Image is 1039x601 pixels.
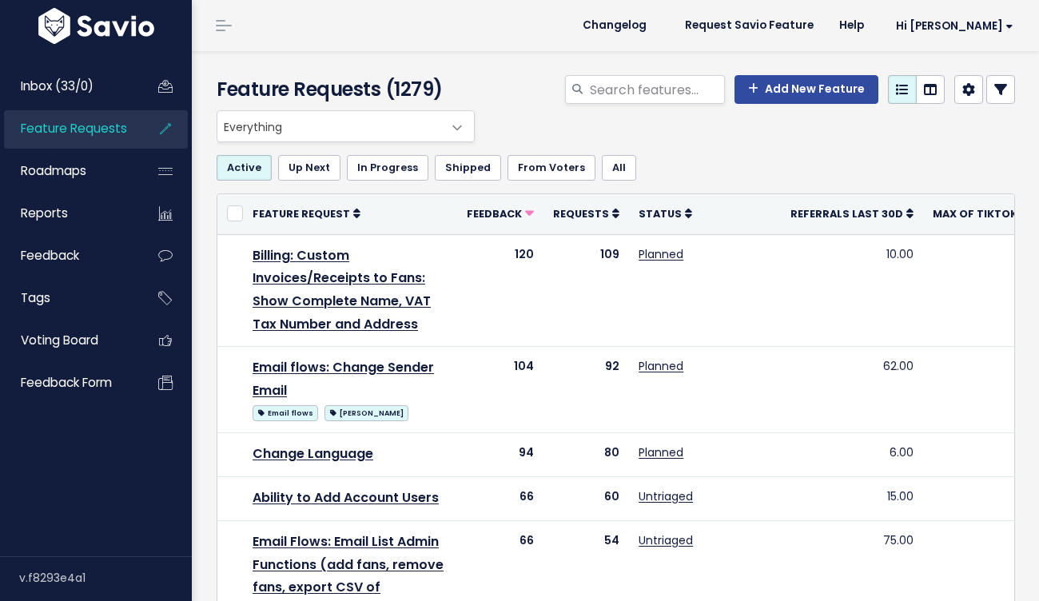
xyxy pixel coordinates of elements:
[639,358,683,374] a: Planned
[896,20,1013,32] span: Hi [PERSON_NAME]
[21,247,79,264] span: Feedback
[4,364,133,401] a: Feedback form
[19,557,192,599] div: v.f8293e4a1
[543,234,629,346] td: 109
[467,205,534,221] a: Feedback
[253,405,318,421] span: Email flows
[21,120,127,137] span: Feature Requests
[553,205,619,221] a: Requests
[639,488,693,504] a: Untriaged
[278,155,340,181] a: Up Next
[588,75,725,104] input: Search features...
[826,14,877,38] a: Help
[324,405,408,421] span: [PERSON_NAME]
[781,234,923,346] td: 10.00
[21,332,98,348] span: Voting Board
[508,155,595,181] a: From Voters
[790,205,914,221] a: Referrals Last 30d
[639,532,693,548] a: Untriaged
[457,432,543,476] td: 94
[435,155,501,181] a: Shipped
[457,476,543,520] td: 66
[253,246,431,333] a: Billing: Custom Invoices/Receipts to Fans: Show Complete Name, VAT Tax Number and Address
[553,207,609,221] span: Requests
[21,78,94,94] span: Inbox (33/0)
[467,207,522,221] span: Feedback
[781,432,923,476] td: 6.00
[21,162,86,179] span: Roadmaps
[457,346,543,432] td: 104
[253,358,434,400] a: Email flows: Change Sender Email
[4,322,133,359] a: Voting Board
[457,234,543,346] td: 120
[253,402,318,422] a: Email flows
[4,153,133,189] a: Roadmaps
[583,20,647,31] span: Changelog
[790,207,903,221] span: Referrals Last 30d
[543,476,629,520] td: 60
[217,75,467,104] h4: Feature Requests (1279)
[4,280,133,316] a: Tags
[672,14,826,38] a: Request Savio Feature
[781,476,923,520] td: 15.00
[734,75,878,104] a: Add New Feature
[21,205,68,221] span: Reports
[639,205,692,221] a: Status
[543,432,629,476] td: 80
[253,205,360,221] a: Feature Request
[781,346,923,432] td: 62.00
[253,207,350,221] span: Feature Request
[217,155,1015,181] ul: Filter feature requests
[639,246,683,262] a: Planned
[4,68,133,105] a: Inbox (33/0)
[21,289,50,306] span: Tags
[324,402,408,422] a: [PERSON_NAME]
[217,111,442,141] span: Everything
[543,346,629,432] td: 92
[253,444,373,463] a: Change Language
[347,155,428,181] a: In Progress
[4,195,133,232] a: Reports
[21,374,112,391] span: Feedback form
[639,444,683,460] a: Planned
[639,207,682,221] span: Status
[253,488,439,507] a: Ability to Add Account Users
[217,155,272,181] a: Active
[877,14,1026,38] a: Hi [PERSON_NAME]
[602,155,636,181] a: All
[217,110,475,142] span: Everything
[34,8,158,44] img: logo-white.9d6f32f41409.svg
[4,110,133,147] a: Feature Requests
[4,237,133,274] a: Feedback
